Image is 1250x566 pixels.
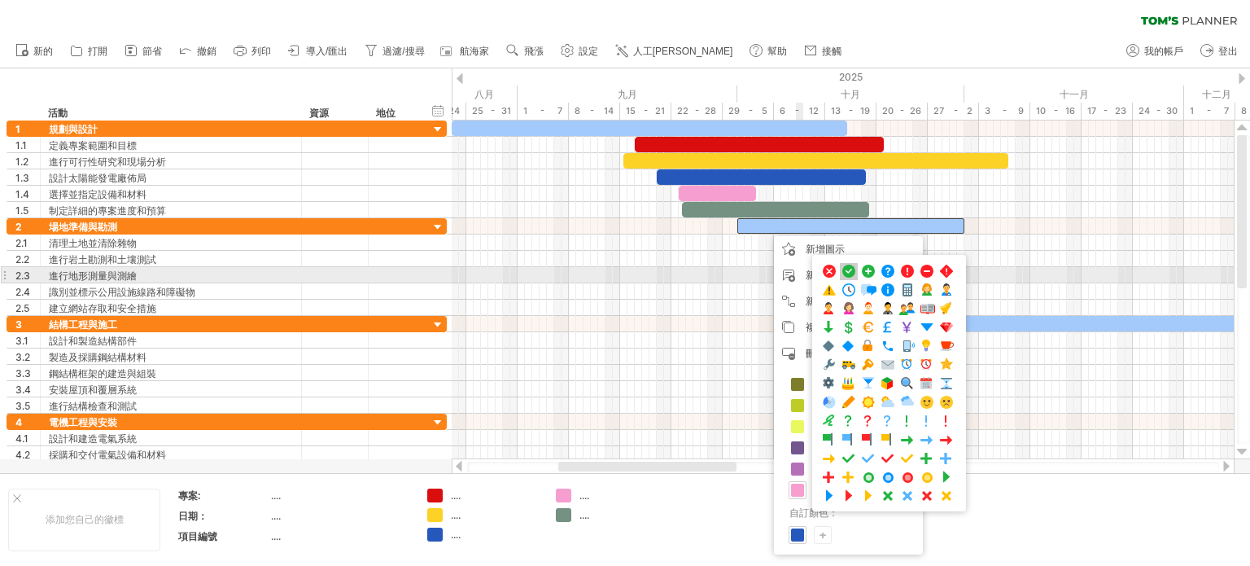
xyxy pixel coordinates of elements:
[1139,105,1178,116] font: 24 - 30
[839,71,863,83] font: 2025
[49,221,117,233] font: 場地準備與勘測
[819,527,827,542] font: +
[15,416,22,428] font: 4
[284,41,352,62] a: 導入/匯出
[11,41,58,62] a: 新的
[49,400,137,412] font: 進行結構檢查和測試
[523,105,562,116] font: 1 - 7
[15,449,30,461] font: 4.2
[229,41,276,62] a: 列印
[49,384,137,396] font: 安裝屋頂和覆層系統
[88,46,107,57] font: 打開
[460,46,489,57] font: 航海家
[49,139,137,151] font: 定義專案範圍和目標
[1190,105,1229,116] font: 1 - 7
[15,221,22,233] font: 2
[15,432,28,445] font: 4.1
[49,302,156,314] font: 建立網站存取和安全措施
[806,347,864,359] font: 刪除時間區塊
[438,41,494,62] a: 航海家
[579,46,598,57] font: 設定
[1218,46,1238,57] font: 登出
[15,139,27,151] font: 1.1
[49,416,117,428] font: 電機工程與安裝
[15,188,29,200] font: 1.4
[15,204,28,217] font: 1.5
[361,41,429,62] a: 過濾/搜尋
[1202,88,1231,100] font: 十二月
[15,237,28,249] font: 2.1
[611,41,738,62] a: 人工[PERSON_NAME]
[806,269,845,281] font: 新增評論
[451,529,461,541] font: ....
[49,188,146,200] font: 選擇並指定設備和材料
[66,41,112,62] a: 打開
[575,105,614,116] font: 8 - 14
[633,46,733,57] font: 人工[PERSON_NAME]
[15,384,31,396] font: 3.4
[49,253,156,265] font: 進行岩土勘測和土壤測試
[382,46,424,57] font: 過濾/搜尋
[822,46,841,57] font: 接觸
[309,107,329,119] font: 資源
[806,321,864,333] font: 複製時間區塊
[789,507,838,519] font: 自訂顏色：
[451,509,461,521] font: ....
[1196,41,1243,62] a: 登出
[49,335,137,347] font: 設計和製造結構部件
[271,489,281,502] font: ....
[579,509,589,521] font: ....
[49,286,195,298] font: 識別並標示公用設施線路和障礙物
[780,105,819,116] font: 6 - 12
[15,156,28,168] font: 1.2
[49,172,146,184] font: 設計太陽能發電廠佈局
[985,105,1024,116] font: 3 - 9
[178,530,217,542] font: 項目編號
[178,510,208,522] font: 日期：
[806,243,845,255] font: 新增圖示
[15,253,29,265] font: 2.2
[831,105,870,116] font: 13 - 19
[49,204,166,217] font: 制定詳細的專案進度和預算
[933,105,972,116] font: 27 - 2
[197,46,216,57] font: 撤銷
[882,105,921,116] font: 20 - 26
[175,41,221,62] a: 撤銷
[271,510,281,522] font: ....
[524,46,544,57] font: 飛漲
[33,46,53,57] font: 新的
[1144,46,1183,57] font: 我的帳戶
[1087,105,1126,116] font: 17 - 23
[472,105,511,116] font: 25 - 31
[737,86,964,103] div: 2025年10月
[964,86,1184,103] div: 2025年11月
[15,286,30,298] font: 2.4
[271,530,281,542] font: ....
[49,237,137,249] font: 清理土地並清除雜物
[728,105,767,116] font: 29 - 5
[806,295,854,307] font: 新增依賴項
[1060,88,1089,100] font: 十一月
[15,172,29,184] font: 1.3
[251,46,271,57] font: 列印
[48,107,68,119] font: 活動
[579,489,589,502] font: ....
[1122,41,1188,62] a: 我的帳戶
[15,367,31,380] font: 3.3
[49,270,137,282] font: 進行地形測量與測繪
[518,86,737,103] div: 2025年9月
[502,41,549,62] a: 飛漲
[306,46,347,57] font: 導入/匯出
[49,432,137,445] font: 設計和建造電氣系統
[745,41,792,62] a: 幫助
[767,46,787,57] font: 幫助
[15,123,20,135] font: 1
[49,351,146,363] font: 製造及採購鋼結構材料
[1036,105,1075,116] font: 10 - 16
[142,46,162,57] font: 節省
[376,107,396,119] font: 地位
[15,335,28,347] font: 3.1
[626,105,665,116] font: 15 - 21
[474,88,494,100] font: 八月
[15,270,30,282] font: 2.3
